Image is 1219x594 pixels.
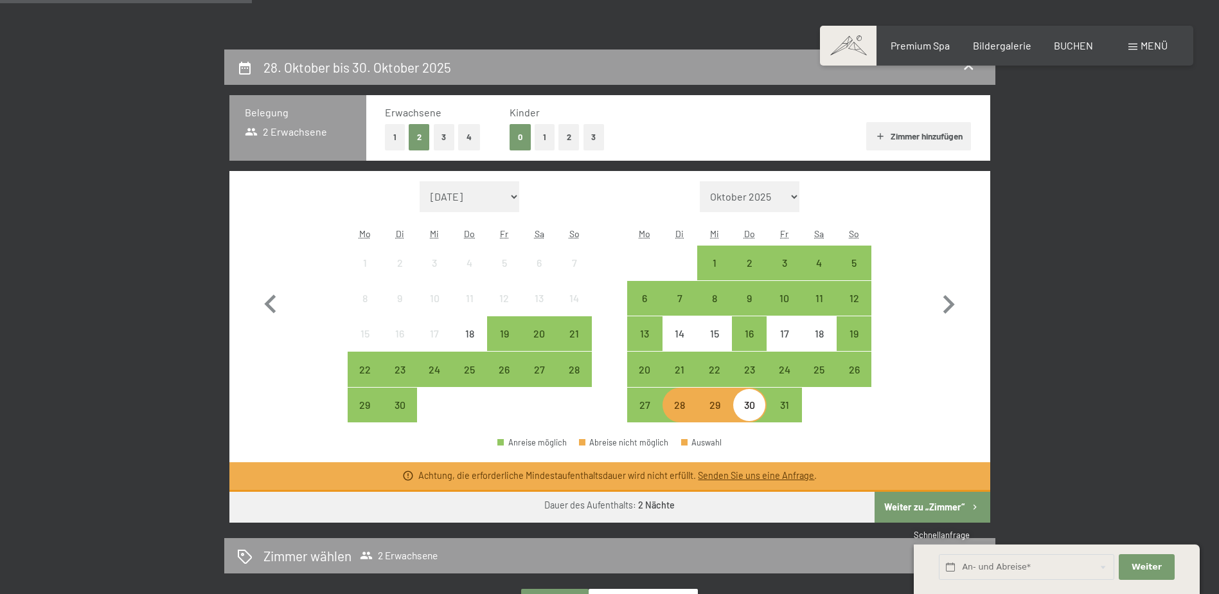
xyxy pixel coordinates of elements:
[452,246,487,280] div: Anreise nicht möglich
[418,328,450,361] div: 17
[768,364,800,397] div: 24
[1119,554,1174,580] button: Weiter
[663,281,697,316] div: Anreise möglich
[803,364,835,397] div: 25
[891,39,950,51] a: Premium Spa
[698,364,731,397] div: 22
[348,281,382,316] div: Anreise nicht möglich
[454,364,486,397] div: 25
[487,352,522,386] div: Anreise möglich
[767,316,801,351] div: Anreise nicht möglich
[767,281,801,316] div: Fri Oct 10 2025
[382,352,417,386] div: Tue Sep 23 2025
[556,352,591,386] div: Anreise möglich
[558,328,590,361] div: 21
[348,316,382,351] div: Mon Sep 15 2025
[487,281,522,316] div: Anreise nicht möglich
[522,316,556,351] div: Sat Sep 20 2025
[522,246,556,280] div: Sat Sep 06 2025
[1054,39,1093,51] span: BUCHEN
[697,246,732,280] div: Anreise möglich
[628,293,661,325] div: 6
[802,246,837,280] div: Sat Oct 04 2025
[627,281,662,316] div: Anreise möglich
[628,400,661,432] div: 27
[245,125,328,139] span: 2 Erwachsene
[697,316,732,351] div: Wed Oct 15 2025
[382,281,417,316] div: Anreise nicht möglich
[487,246,522,280] div: Anreise nicht möglich
[452,316,487,351] div: Thu Sep 18 2025
[417,281,452,316] div: Anreise nicht möglich
[663,281,697,316] div: Tue Oct 07 2025
[382,246,417,280] div: Tue Sep 02 2025
[663,316,697,351] div: Anreise nicht möglich
[628,364,661,397] div: 20
[434,124,455,150] button: 3
[697,388,732,422] div: Anreise möglich
[744,228,755,239] abbr: Donnerstag
[732,281,767,316] div: Thu Oct 09 2025
[664,400,696,432] div: 28
[664,293,696,325] div: 7
[454,258,486,290] div: 4
[733,364,765,397] div: 23
[733,328,765,361] div: 16
[417,316,452,351] div: Anreise nicht möglich
[487,352,522,386] div: Fri Sep 26 2025
[348,352,382,386] div: Mon Sep 22 2025
[263,546,351,565] h2: Zimmer wählen
[488,328,521,361] div: 19
[556,281,591,316] div: Anreise nicht möglich
[523,293,555,325] div: 13
[733,400,765,432] div: 30
[802,281,837,316] div: Sat Oct 11 2025
[510,106,540,118] span: Kinder
[849,228,859,239] abbr: Sonntag
[452,281,487,316] div: Thu Sep 11 2025
[417,246,452,280] div: Wed Sep 03 2025
[803,258,835,290] div: 4
[837,316,871,351] div: Sun Oct 19 2025
[349,293,381,325] div: 8
[252,181,289,423] button: Vorheriger Monat
[464,228,475,239] abbr: Donnerstag
[409,124,430,150] button: 2
[556,246,591,280] div: Sun Sep 07 2025
[767,388,801,422] div: Anreise möglich
[349,328,381,361] div: 15
[663,388,697,422] div: Tue Oct 28 2025
[664,328,696,361] div: 14
[382,388,417,422] div: Anreise möglich
[802,316,837,351] div: Anreise nicht möglich
[348,281,382,316] div: Mon Sep 08 2025
[556,281,591,316] div: Sun Sep 14 2025
[558,364,590,397] div: 28
[681,438,722,447] div: Auswahl
[382,316,417,351] div: Anreise nicht möglich
[627,281,662,316] div: Mon Oct 06 2025
[418,364,450,397] div: 24
[523,364,555,397] div: 27
[698,328,731,361] div: 15
[348,388,382,422] div: Anreise möglich
[384,364,416,397] div: 23
[522,352,556,386] div: Sat Sep 27 2025
[385,106,441,118] span: Erwachsene
[732,281,767,316] div: Anreise möglich
[488,293,521,325] div: 12
[348,388,382,422] div: Mon Sep 29 2025
[663,316,697,351] div: Tue Oct 14 2025
[382,246,417,280] div: Anreise nicht möglich
[732,246,767,280] div: Anreise möglich
[628,328,661,361] div: 13
[522,246,556,280] div: Anreise nicht möglich
[454,328,486,361] div: 18
[245,105,351,120] h3: Belegung
[803,293,835,325] div: 11
[914,530,970,540] span: Schnellanfrage
[866,122,971,150] button: Zimmer hinzufügen
[697,388,732,422] div: Wed Oct 29 2025
[359,228,371,239] abbr: Montag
